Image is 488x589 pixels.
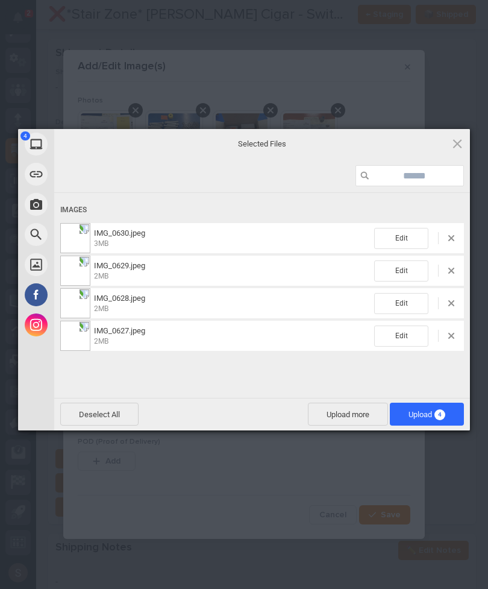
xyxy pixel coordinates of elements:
[451,137,464,150] span: Click here or hit ESC to close picker
[374,326,428,347] span: Edit
[60,288,90,318] img: 782a1211-a0c4-4a95-acd7-15ff78361948
[390,403,464,426] span: Upload
[434,409,445,420] span: 4
[94,239,108,248] span: 3MB
[374,260,428,282] span: Edit
[18,129,163,159] div: My Device
[374,228,428,249] span: Edit
[408,410,445,419] span: Upload
[94,272,108,280] span: 2MB
[18,219,163,250] div: Web Search
[60,223,90,253] img: 42e4fb1d-62b8-44b9-a190-6a43057e01bf
[94,261,145,270] span: IMG_0629.jpeg
[20,131,30,140] span: 4
[94,326,145,335] span: IMG_0627.jpeg
[94,294,145,303] span: IMG_0628.jpeg
[374,293,428,314] span: Edit
[94,228,145,238] span: IMG_0630.jpeg
[18,189,163,219] div: Take Photo
[60,403,139,426] span: Deselect All
[90,326,374,346] span: IMG_0627.jpeg
[18,310,163,340] div: Instagram
[142,138,383,149] span: Selected Files
[90,261,374,281] span: IMG_0629.jpeg
[94,304,108,313] span: 2MB
[60,199,464,221] div: Images
[18,280,163,310] div: Facebook
[90,294,374,313] span: IMG_0628.jpeg
[90,228,374,248] span: IMG_0630.jpeg
[94,337,108,345] span: 2MB
[60,256,90,286] img: ee30435f-d6d8-437a-aaec-cdba97a7e0e5
[60,321,90,351] img: f6e7946a-f25a-4d78-a803-9cf2e381f313
[18,250,163,280] div: Unsplash
[308,403,388,426] span: Upload more
[18,159,163,189] div: Link (URL)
